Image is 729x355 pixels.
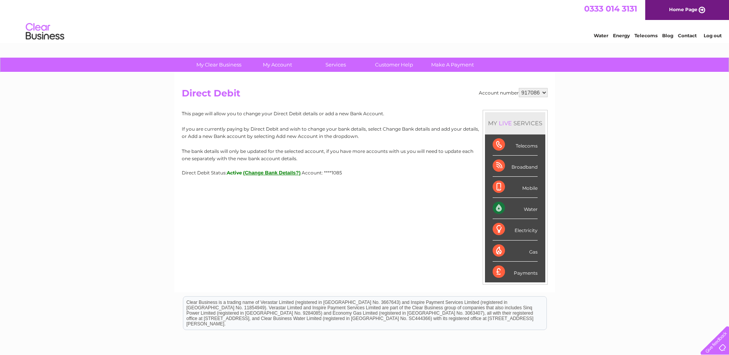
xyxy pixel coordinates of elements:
[362,58,426,72] a: Customer Help
[493,241,538,262] div: Gas
[182,148,548,162] p: The bank details will only be updated for the selected account, if you have more accounts with us...
[25,20,65,43] img: logo.png
[634,33,658,38] a: Telecoms
[187,58,251,72] a: My Clear Business
[182,170,548,176] div: Direct Debit Status:
[678,33,697,38] a: Contact
[493,134,538,156] div: Telecoms
[485,112,545,134] div: MY SERVICES
[304,58,367,72] a: Services
[704,33,722,38] a: Log out
[182,88,548,103] h2: Direct Debit
[421,58,484,72] a: Make A Payment
[493,156,538,177] div: Broadband
[584,4,637,13] a: 0333 014 3131
[479,88,548,97] div: Account number
[493,262,538,282] div: Payments
[243,170,301,176] button: (Change Bank Details?)
[183,4,546,37] div: Clear Business is a trading name of Verastar Limited (registered in [GEOGRAPHIC_DATA] No. 3667643...
[246,58,309,72] a: My Account
[493,219,538,240] div: Electricity
[493,177,538,198] div: Mobile
[227,170,242,176] span: Active
[182,110,548,117] p: This page will allow you to change your Direct Debit details or add a new Bank Account.
[594,33,608,38] a: Water
[662,33,673,38] a: Blog
[182,125,548,140] p: If you are currently paying by Direct Debit and wish to change your bank details, select Change B...
[613,33,630,38] a: Energy
[493,198,538,219] div: Water
[497,119,513,127] div: LIVE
